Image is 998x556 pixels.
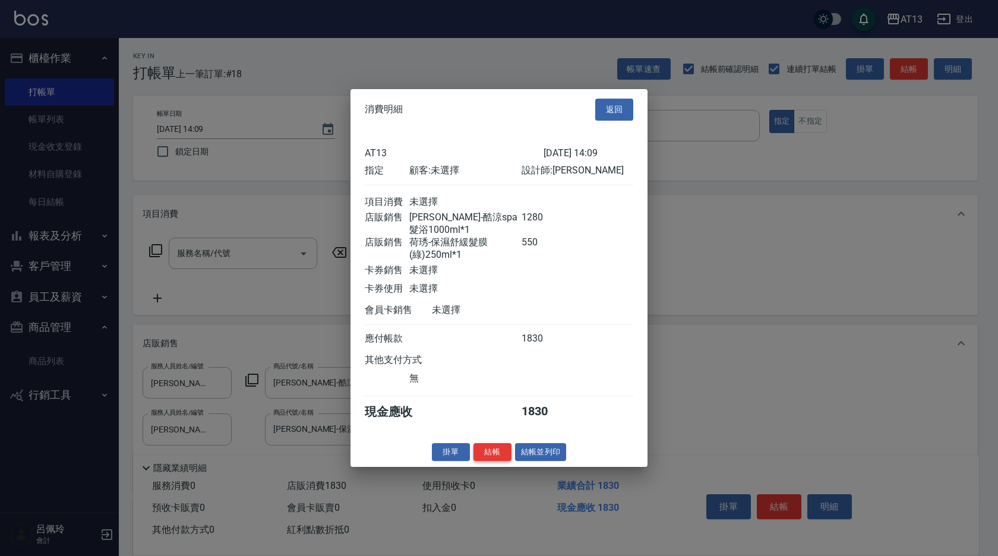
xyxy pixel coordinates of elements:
[522,332,566,345] div: 1830
[365,282,409,295] div: 卡券使用
[365,164,409,176] div: 指定
[473,443,511,461] button: 結帳
[365,264,409,276] div: 卡券銷售
[432,443,470,461] button: 掛單
[515,443,567,461] button: 結帳並列印
[409,211,521,236] div: [PERSON_NAME]-酷涼spa髮浴1000ml*1
[365,236,409,261] div: 店販銷售
[365,147,544,158] div: AT13
[365,211,409,236] div: 店販銷售
[409,236,521,261] div: 荷琇-保濕舒緩髮膜(綠)250ml*1
[409,264,521,276] div: 未選擇
[409,372,521,384] div: 無
[432,304,544,316] div: 未選擇
[544,147,633,158] div: [DATE] 14:09
[365,304,432,316] div: 會員卡銷售
[522,211,566,236] div: 1280
[365,353,454,366] div: 其他支付方式
[522,164,633,176] div: 設計師: [PERSON_NAME]
[365,332,409,345] div: 應付帳款
[365,403,432,419] div: 現金應收
[365,195,409,208] div: 項目消費
[522,403,566,419] div: 1830
[595,99,633,121] button: 返回
[409,282,521,295] div: 未選擇
[409,164,521,176] div: 顧客: 未選擇
[522,236,566,261] div: 550
[409,195,521,208] div: 未選擇
[365,103,403,115] span: 消費明細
